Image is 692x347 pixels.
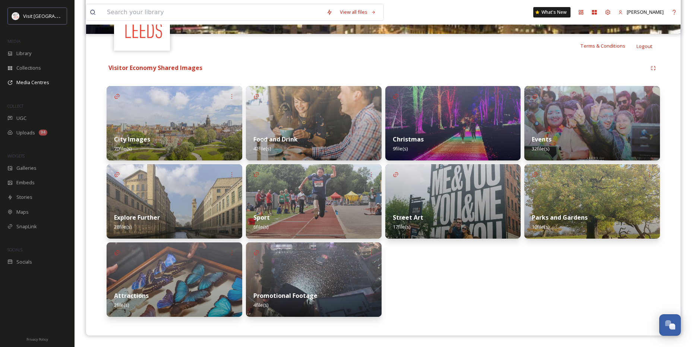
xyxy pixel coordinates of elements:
[16,129,35,136] span: Uploads
[393,213,423,222] strong: Street Art
[253,135,298,143] strong: Food and Drink
[16,223,37,230] span: SnapLink
[524,86,660,160] img: 5b0205c7-5891-4eba-88df-45a7ffb0e299.jpg
[253,223,268,230] span: 6 file(s)
[253,213,270,222] strong: Sport
[253,145,271,152] span: 42 file(s)
[659,314,681,336] button: Open Chat
[16,115,26,122] span: UGC
[39,130,47,136] div: 94
[532,213,588,222] strong: Parks and Gardens
[393,135,424,143] strong: Christmas
[114,302,129,308] span: 2 file(s)
[107,242,242,317] img: f6fc121b-1be0-45d6-a8fd-73235254150c.jpg
[532,145,549,152] span: 32 file(s)
[7,247,22,252] span: SOCIALS
[16,50,31,57] span: Library
[7,153,25,159] span: WIDGETS
[16,64,41,71] span: Collections
[246,164,382,239] img: 91398214-7c82-47fb-9c16-f060163af707.jpg
[107,86,242,160] img: b038c16e-5de4-4e50-b566-40b0484159a7.jpg
[533,7,571,17] a: What's New
[627,9,664,15] span: [PERSON_NAME]
[16,258,32,265] span: Socials
[16,194,32,201] span: Stories
[385,164,521,239] img: 7b28ebed-594a-4dfa-9134-fa8fbe935133.jpg
[385,86,521,160] img: b31ebafd-3048-46ba-81ca-2db6d970c8af.jpg
[16,208,29,216] span: Maps
[7,103,23,109] span: COLLECT
[532,223,549,230] span: 10 file(s)
[393,223,410,230] span: 17 file(s)
[246,86,382,160] img: c294e068-9312-4111-b400-e8d78225eb03.jpg
[246,242,382,317] img: 1035e23e-6597-4fbf-b892-733e3c84b342.jpg
[12,12,19,20] img: download%20(3).png
[16,165,37,172] span: Galleries
[336,5,380,19] a: View all files
[26,337,48,342] span: Privacy Policy
[532,135,552,143] strong: Events
[524,164,660,239] img: 1cedfd3a-6210-4c1e-bde0-562e740d1bea.jpg
[114,213,160,222] strong: Explore Further
[16,179,35,186] span: Embeds
[114,135,150,143] strong: City Images
[114,145,132,152] span: 70 file(s)
[614,5,667,19] a: [PERSON_NAME]
[114,223,132,230] span: 28 file(s)
[107,164,242,239] img: 6b83ee86-1c5a-4230-a2f2-76ba73473e8b.jpg
[26,334,48,343] a: Privacy Policy
[253,302,268,308] span: 4 file(s)
[393,145,408,152] span: 9 file(s)
[23,12,81,19] span: Visit [GEOGRAPHIC_DATA]
[103,4,323,20] input: Search your library
[253,292,317,300] strong: Promotional Footage
[114,292,149,300] strong: Attractions
[7,38,20,44] span: MEDIA
[16,79,49,86] span: Media Centres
